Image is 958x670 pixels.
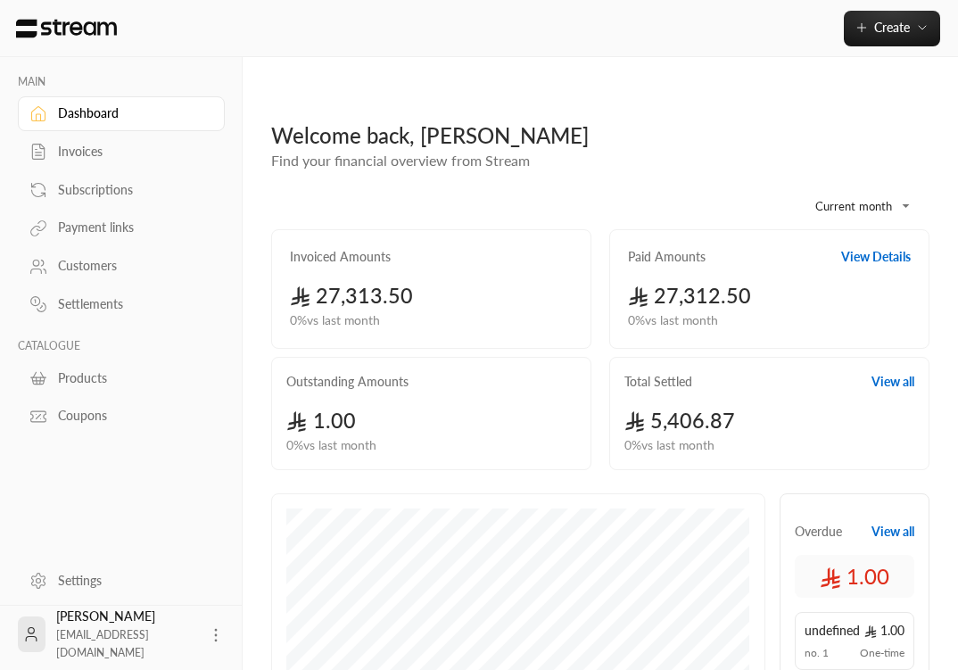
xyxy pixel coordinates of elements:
[841,248,911,266] button: View Details
[795,523,842,541] span: Overdue
[14,19,119,38] img: Logo
[58,143,202,161] div: Invoices
[871,523,914,541] button: View all
[805,622,860,640] span: undefined
[805,646,829,660] span: no. 1
[874,20,910,35] span: Create
[871,373,914,391] button: View all
[18,249,225,284] a: Customers
[58,369,202,387] div: Products
[624,436,714,455] span: 0 % vs last month
[58,572,202,590] div: Settings
[18,339,225,353] p: CATALOGUE
[58,181,202,199] div: Subscriptions
[787,183,921,229] div: Current month
[624,408,735,433] span: 5,406.87
[290,311,380,330] span: 0 % vs last month
[18,563,225,598] a: Settings
[286,373,409,391] h2: Outstanding Amounts
[18,172,225,207] a: Subscriptions
[18,75,225,89] p: MAIN
[18,287,225,322] a: Settlements
[56,608,196,661] div: [PERSON_NAME]
[18,96,225,131] a: Dashboard
[58,219,202,236] div: Payment links
[628,248,706,266] h2: Paid Amounts
[864,622,904,640] span: 1.00
[18,135,225,170] a: Invoices
[286,436,376,455] span: 0 % vs last month
[58,104,202,122] div: Dashboard
[844,11,940,46] button: Create
[290,283,413,308] span: 27,313.50
[18,360,225,395] a: Products
[860,646,904,660] span: One-time
[820,562,889,591] span: 1.00
[18,211,225,245] a: Payment links
[628,283,751,308] span: 27,312.50
[58,257,202,275] div: Customers
[628,311,718,330] span: 0 % vs last month
[58,407,202,425] div: Coupons
[624,373,692,391] h2: Total Settled
[58,295,202,313] div: Settlements
[56,628,149,659] span: [EMAIL_ADDRESS][DOMAIN_NAME]
[271,121,929,150] div: Welcome back, [PERSON_NAME]
[18,399,225,434] a: Coupons
[290,248,391,266] h2: Invoiced Amounts
[286,408,355,433] span: 1.00
[271,152,530,169] span: Find your financial overview from Stream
